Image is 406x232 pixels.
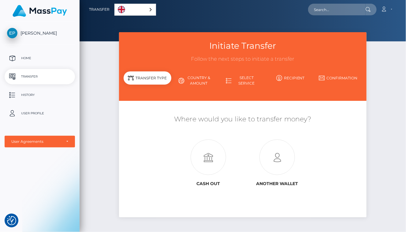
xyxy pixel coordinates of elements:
[124,71,171,85] div: Transfer Type
[219,73,267,89] a: Select Service
[89,3,110,16] a: Transfer
[5,51,75,66] a: Home
[5,87,75,103] a: History
[7,216,16,225] img: Revisit consent button
[124,40,362,52] h3: Initiate Transfer
[266,73,314,83] a: Recipient
[5,69,75,84] a: Transfer
[247,181,307,186] h6: Another wallet
[114,4,156,16] div: Language
[7,54,73,63] p: Home
[7,109,73,118] p: User Profile
[314,73,362,83] a: Confirmation
[124,115,362,124] h5: Where would you like to transfer money?
[171,73,219,89] a: Country & Amount
[7,216,16,225] button: Consent Preferences
[308,4,366,15] input: Search...
[114,4,156,16] aside: Language selected: English
[179,181,238,186] h6: Cash out
[13,5,67,17] img: MassPay
[7,72,73,81] p: Transfer
[115,4,156,15] a: English
[5,106,75,121] a: User Profile
[124,73,171,89] a: Transfer Type
[11,139,61,144] div: User Agreements
[7,90,73,100] p: History
[5,136,75,147] button: User Agreements
[124,55,362,63] h3: Follow the next steps to initiate a transfer
[5,30,75,36] span: [PERSON_NAME]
